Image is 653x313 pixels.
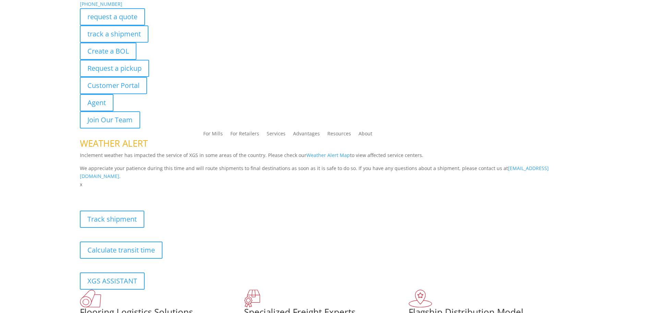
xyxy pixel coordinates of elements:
b: Visibility, transparency, and control for your entire supply chain. [80,190,233,196]
a: Advantages [293,131,320,139]
a: XGS ASSISTANT [80,272,145,290]
a: About [359,131,372,139]
a: [PHONE_NUMBER] [80,1,122,7]
a: For Retailers [230,131,259,139]
a: request a quote [80,8,145,25]
span: WEATHER ALERT [80,137,148,149]
a: Calculate transit time [80,242,162,259]
a: Create a BOL [80,43,136,60]
a: For Mills [203,131,223,139]
img: xgs-icon-focused-on-flooring-red [244,290,260,308]
a: track a shipment [80,25,148,43]
p: x [80,180,573,189]
p: Inclement weather has impacted the service of XGS in some areas of the country. Please check our ... [80,151,573,164]
a: Weather Alert Map [306,152,350,158]
img: xgs-icon-flagship-distribution-model-red [409,290,432,308]
a: Resources [327,131,351,139]
a: Request a pickup [80,60,149,77]
a: Services [267,131,286,139]
img: xgs-icon-total-supply-chain-intelligence-red [80,290,101,308]
a: Join Our Team [80,111,140,128]
a: Track shipment [80,211,144,228]
p: We appreciate your patience during this time and will route shipments to final destinations as so... [80,164,573,181]
a: Agent [80,94,113,111]
a: Customer Portal [80,77,147,94]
